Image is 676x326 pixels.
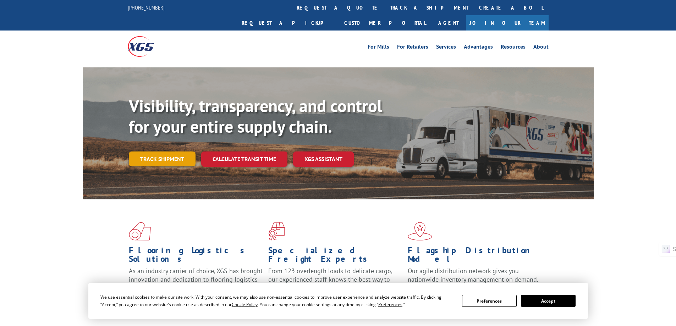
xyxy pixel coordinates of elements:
[408,222,432,241] img: xgs-icon-flagship-distribution-model-red
[501,44,526,52] a: Resources
[368,44,389,52] a: For Mills
[521,295,576,307] button: Accept
[129,267,263,292] span: As an industry carrier of choice, XGS has brought innovation and dedication to flooring logistics...
[129,246,263,267] h1: Flooring Logistics Solutions
[128,4,165,11] a: [PHONE_NUMBER]
[293,151,354,167] a: XGS ASSISTANT
[466,15,549,31] a: Join Our Team
[201,151,287,167] a: Calculate transit time
[378,302,402,308] span: Preferences
[436,44,456,52] a: Services
[129,95,382,137] b: Visibility, transparency, and control for your entire supply chain.
[431,15,466,31] a: Agent
[100,293,454,308] div: We use essential cookies to make our site work. With your consent, we may also use non-essential ...
[533,44,549,52] a: About
[129,151,196,166] a: Track shipment
[88,283,588,319] div: Cookie Consent Prompt
[408,246,542,267] h1: Flagship Distribution Model
[397,44,428,52] a: For Retailers
[268,222,285,241] img: xgs-icon-focused-on-flooring-red
[232,302,258,308] span: Cookie Policy
[464,44,493,52] a: Advantages
[408,267,538,283] span: Our agile distribution network gives you nationwide inventory management on demand.
[268,267,402,298] p: From 123 overlength loads to delicate cargo, our experienced staff knows the best way to move you...
[129,222,151,241] img: xgs-icon-total-supply-chain-intelligence-red
[462,295,517,307] button: Preferences
[268,246,402,267] h1: Specialized Freight Experts
[339,15,431,31] a: Customer Portal
[236,15,339,31] a: Request a pickup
